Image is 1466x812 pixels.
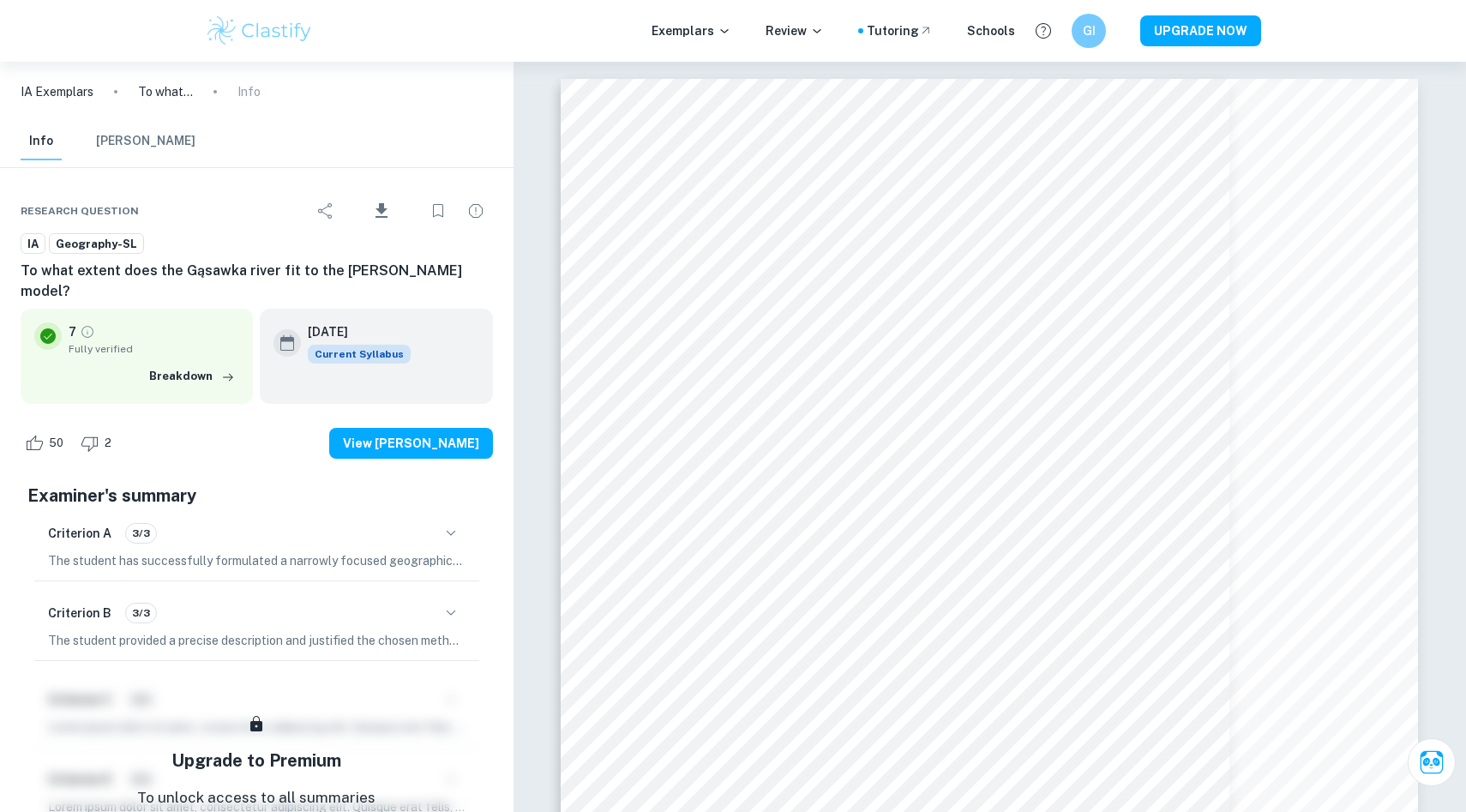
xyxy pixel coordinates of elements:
[766,21,824,40] p: Review
[145,364,239,389] button: Breakdown
[69,322,76,341] p: 7
[1072,14,1106,48] button: GI
[21,236,45,253] span: IA
[48,551,466,570] p: The student has successfully formulated a narrowly focused geographical fieldwork question and ju...
[69,341,239,357] span: Fully verified
[1140,15,1261,46] button: UPGRADE NOW
[421,194,455,228] div: Bookmark
[48,604,111,623] h6: Criterion B
[652,21,731,40] p: Exemplars
[171,748,341,773] h5: Upgrade to Premium
[21,123,62,160] button: Info
[126,605,156,621] span: 3/3
[95,435,121,452] span: 2
[21,430,73,457] div: Like
[459,194,493,228] div: Report issue
[1029,16,1058,45] button: Help and Feedback
[867,21,933,40] a: Tutoring
[80,324,95,340] a: Grade fully verified
[237,82,261,101] p: Info
[76,430,121,457] div: Dislike
[308,345,411,364] span: Current Syllabus
[21,203,139,219] span: Research question
[50,236,143,253] span: Geography-SL
[346,189,418,233] div: Download
[48,631,466,650] p: The student provided a precise description and justified the chosen methods for both primary and ...
[39,435,73,452] span: 50
[205,14,314,48] img: Clastify logo
[21,261,493,302] h6: To what extent does the Gąsawka river fit to the [PERSON_NAME] model?
[21,82,93,101] a: IA Exemplars
[309,194,343,228] div: Share
[48,524,111,543] h6: Criterion A
[1408,738,1456,786] button: Ask Clai
[138,82,193,101] p: To what extent does the Gąsawka river fit to the [PERSON_NAME] model?
[329,428,493,459] button: View [PERSON_NAME]
[21,233,45,255] a: IA
[27,483,486,508] h5: Examiner's summary
[967,21,1015,40] a: Schools
[308,345,411,364] div: This exemplar is based on the current syllabus. Feel free to refer to it for inspiration/ideas wh...
[1079,21,1099,40] h6: GI
[137,787,376,809] p: To unlock access to all summaries
[49,233,144,255] a: Geography-SL
[126,526,156,541] span: 3/3
[96,123,195,160] button: [PERSON_NAME]
[308,322,397,341] h6: [DATE]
